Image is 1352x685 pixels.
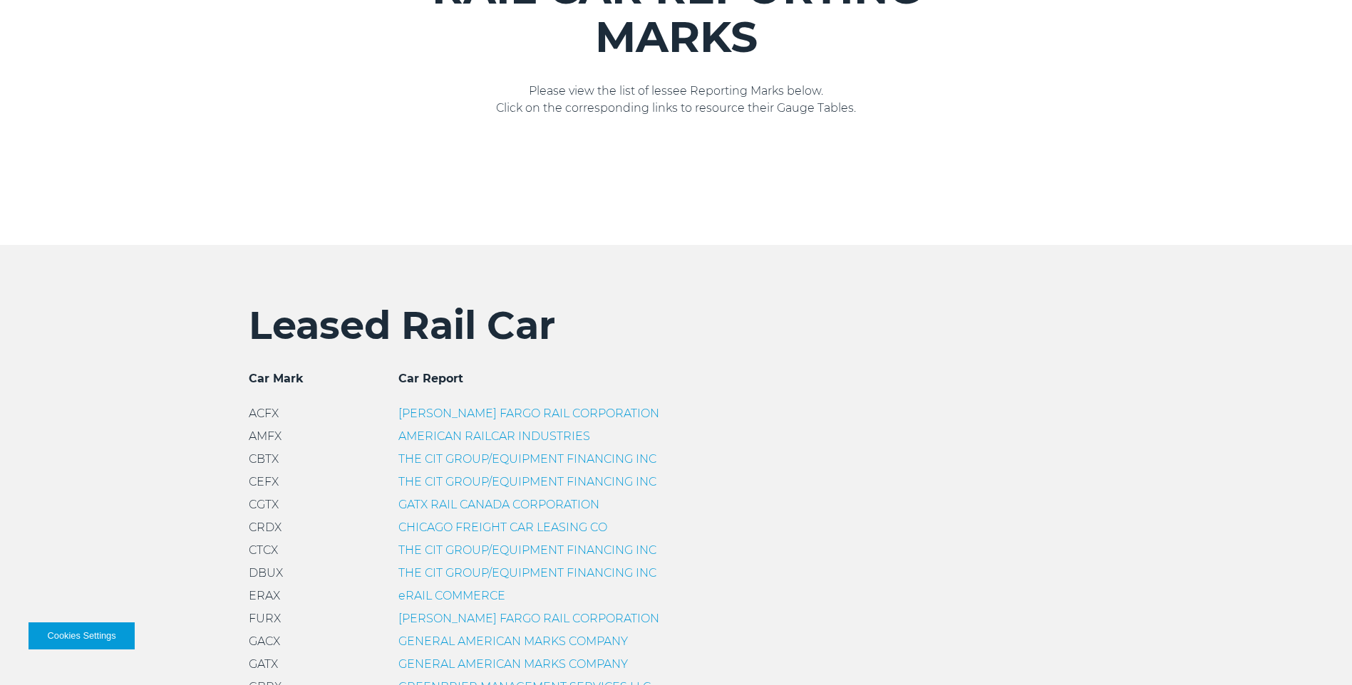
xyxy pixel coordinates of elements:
a: GENERAL AMERICAN MARKS COMPANY [398,657,628,671]
span: AMFX [249,429,282,443]
span: CRDX [249,521,282,534]
a: THE CIT GROUP/EQUIPMENT FINANCING INC [398,566,656,580]
a: THE CIT GROUP/EQUIPMENT FINANCING INC [398,543,656,557]
p: Please view the list of lessee Reporting Marks below. Click on the corresponding links to resourc... [352,83,1001,117]
span: DBUX [249,566,283,580]
span: Car Report [398,372,463,385]
span: CEFX [249,475,279,488]
a: CHICAGO FREIGHT CAR LEASING CO [398,521,607,534]
span: FURX [249,612,281,625]
h2: Leased Rail Car [249,302,1104,349]
a: GENERAL AMERICAN MARKS COMPANY [398,634,628,648]
a: eRAIL COMMERCE [398,589,505,602]
a: AMERICAN RAILCAR INDUSTRIES [398,429,590,443]
span: Car Mark [249,372,304,385]
a: [PERSON_NAME] FARGO RAIL CORPORATION [398,612,659,625]
button: Cookies Settings [29,622,135,649]
a: [PERSON_NAME] FARGO RAIL CORPORATION [398,407,659,420]
span: CGTX [249,498,279,511]
a: THE CIT GROUP/EQUIPMENT FINANCING INC [398,452,656,466]
span: ERAX [249,589,280,602]
span: GATX [249,657,278,671]
a: THE CIT GROUP/EQUIPMENT FINANCING INC [398,475,656,488]
span: ACFX [249,407,279,420]
span: GACX [249,634,280,648]
span: CBTX [249,452,279,466]
a: GATX RAIL CANADA CORPORATION [398,498,599,511]
span: CTCX [249,543,278,557]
